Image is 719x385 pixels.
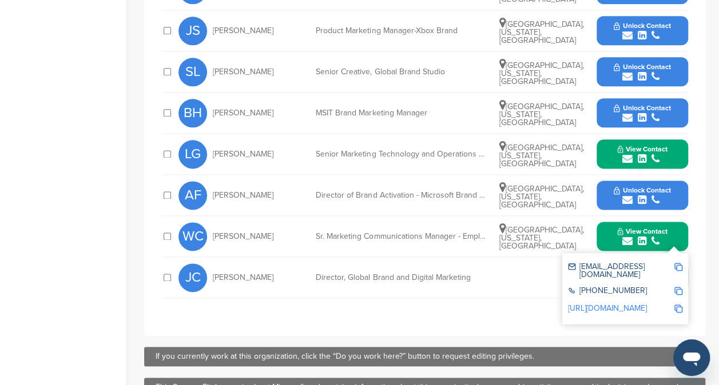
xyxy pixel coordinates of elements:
div: Senior Marketing Technology and Operations Manager, Modern Life Brands [316,150,487,158]
span: [PERSON_NAME] [213,109,273,117]
div: Director, Global Brand and Digital Marketing [316,274,487,282]
div: [PHONE_NUMBER] [568,287,674,296]
span: SL [178,58,207,86]
div: Sr. Marketing Communications Manager - Employer Brand [316,232,487,240]
button: Unlock Contact [600,55,684,89]
div: If you currently work at this organization, click the “Do you work here?” button to request editi... [156,352,694,360]
span: Unlock Contact [614,104,670,112]
img: Copy [674,287,682,295]
button: View Contact [603,137,681,171]
span: [GEOGRAPHIC_DATA], [US_STATE], [GEOGRAPHIC_DATA] [499,19,584,45]
span: Unlock Contact [614,63,670,71]
span: WC [178,222,207,251]
button: Unlock Contact [600,96,684,130]
span: JS [178,17,207,45]
span: View Contact [617,145,668,153]
span: View Contact [617,227,668,235]
img: Copy [674,304,682,312]
div: Senior Creative, Global Brand Studio [316,68,487,76]
span: Unlock Contact [614,186,670,194]
span: [PERSON_NAME] [213,232,273,240]
button: Unlock Contact [600,178,684,212]
div: [EMAIL_ADDRESS][DOMAIN_NAME] [568,263,674,279]
span: [GEOGRAPHIC_DATA], [US_STATE], [GEOGRAPHIC_DATA] [499,102,584,127]
span: [PERSON_NAME] [213,68,273,76]
span: [GEOGRAPHIC_DATA], [US_STATE], [GEOGRAPHIC_DATA] [499,225,584,251]
div: Director of Brand Activation - Microsoft Brand Team [316,191,487,199]
span: [PERSON_NAME] [213,150,273,158]
span: [GEOGRAPHIC_DATA], [US_STATE], [GEOGRAPHIC_DATA] [499,61,584,86]
button: Unlock Contact [600,14,684,48]
span: LG [178,140,207,169]
span: [PERSON_NAME] [213,274,273,282]
span: [PERSON_NAME] [213,191,273,199]
span: JC [178,263,207,292]
a: [URL][DOMAIN_NAME] [568,303,647,313]
iframe: Button to launch messaging window [673,339,710,376]
span: [GEOGRAPHIC_DATA], [US_STATE], [GEOGRAPHIC_DATA] [499,143,584,169]
img: Copy [674,263,682,271]
div: MSIT Brand Marketing Manager [316,109,487,117]
span: AF [178,181,207,210]
span: [PERSON_NAME] [213,27,273,35]
span: [GEOGRAPHIC_DATA], [US_STATE], [GEOGRAPHIC_DATA] [499,184,584,210]
button: View Contact [603,219,681,254]
div: Product Marketing Manager-Xbox Brand [316,27,487,35]
span: Unlock Contact [614,22,670,30]
span: BH [178,99,207,127]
